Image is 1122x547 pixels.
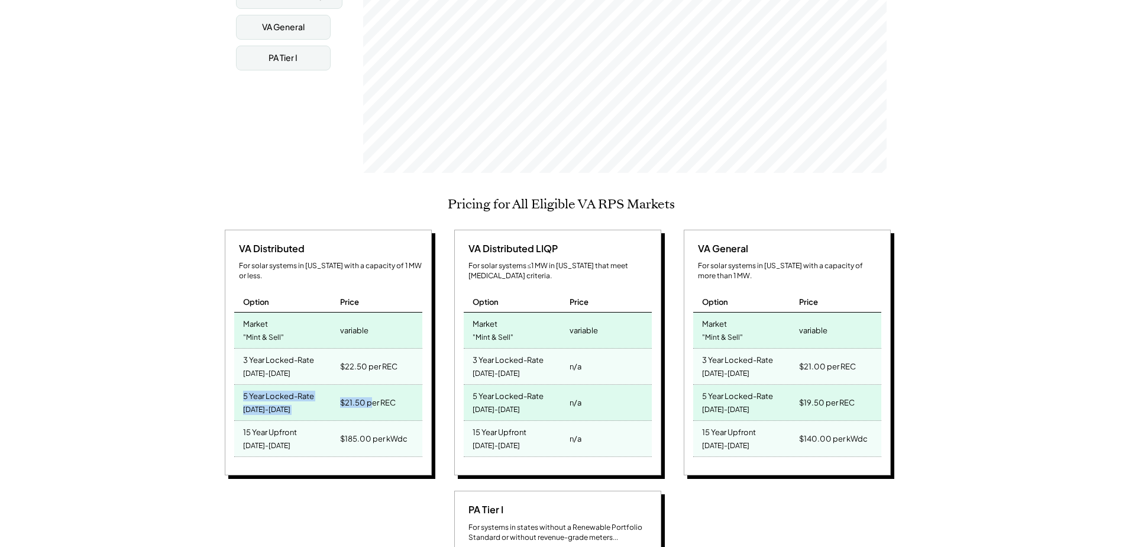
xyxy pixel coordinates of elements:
[570,297,589,307] div: Price
[570,430,581,447] div: n/a
[702,352,773,365] div: 3 Year Locked-Rate
[799,322,827,339] div: variable
[468,523,652,543] div: For systems in states without a Renewable Portfolio Standard or without revenue-grade meters...
[340,358,397,375] div: $22.50 per REC
[269,52,298,64] div: PA Tier I
[448,197,675,212] h2: Pricing for All Eligible VA RPS Markets
[243,366,290,382] div: [DATE]-[DATE]
[702,330,743,346] div: "Mint & Sell"
[473,402,520,418] div: [DATE]-[DATE]
[702,402,749,418] div: [DATE]-[DATE]
[243,438,290,454] div: [DATE]-[DATE]
[464,503,503,516] div: PA Tier I
[262,21,305,33] div: VA General
[243,316,268,329] div: Market
[243,297,269,307] div: Option
[243,388,314,401] div: 5 Year Locked-Rate
[340,394,396,411] div: $21.50 per REC
[570,394,581,411] div: n/a
[473,388,544,401] div: 5 Year Locked-Rate
[243,424,297,437] div: 15 Year Upfront
[799,394,855,411] div: $19.50 per REC
[693,242,748,255] div: VA General
[243,402,290,418] div: [DATE]-[DATE]
[799,297,818,307] div: Price
[473,424,526,437] div: 15 Year Upfront
[468,261,652,281] div: For solar systems ≤1 MW in [US_STATE] that meet [MEDICAL_DATA] criteria.
[473,366,520,382] div: [DATE]-[DATE]
[799,358,856,375] div: $21.00 per REC
[239,261,422,281] div: For solar systems in [US_STATE] with a capacity of 1 MW or less.
[473,330,513,346] div: "Mint & Sell"
[340,322,368,339] div: variable
[234,242,305,255] div: VA Distributed
[243,352,314,365] div: 3 Year Locked-Rate
[698,261,881,281] div: For solar systems in [US_STATE] with a capacity of more than 1 MW.
[473,297,499,307] div: Option
[473,438,520,454] div: [DATE]-[DATE]
[702,388,773,401] div: 5 Year Locked-Rate
[702,297,728,307] div: Option
[464,242,558,255] div: VA Distributed LIQP
[702,424,756,437] div: 15 Year Upfront
[702,366,749,382] div: [DATE]-[DATE]
[570,358,581,375] div: n/a
[799,430,868,447] div: $140.00 per kWdc
[570,322,598,339] div: variable
[473,316,497,329] div: Market
[340,297,359,307] div: Price
[340,430,408,447] div: $185.00 per kWdc
[473,352,544,365] div: 3 Year Locked-Rate
[243,330,284,346] div: "Mint & Sell"
[702,316,727,329] div: Market
[702,438,749,454] div: [DATE]-[DATE]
